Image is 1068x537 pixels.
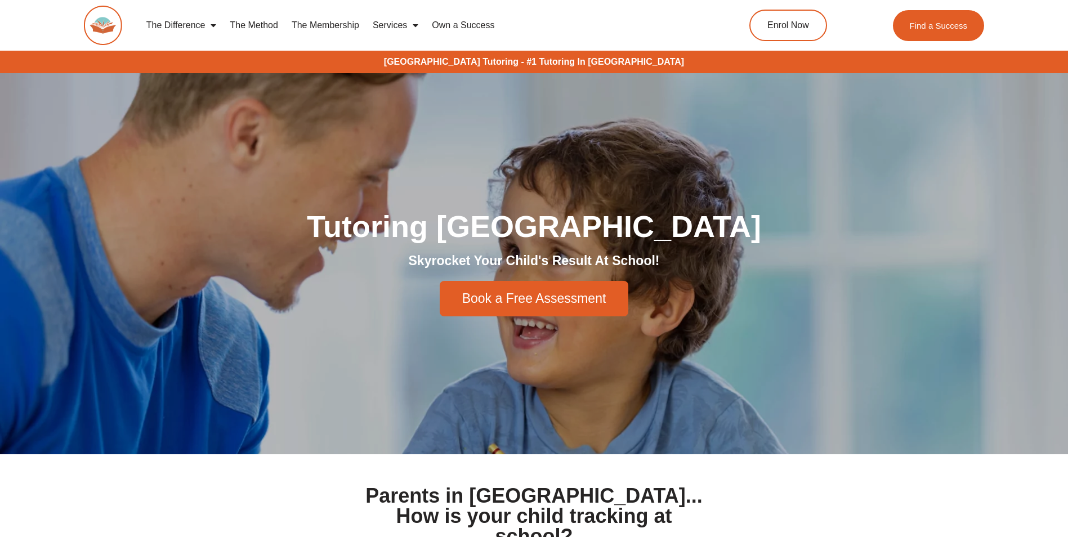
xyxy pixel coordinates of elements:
[425,12,501,38] a: Own a Success
[219,253,850,270] h2: Skyrocket Your Child's Result At School!
[893,10,985,41] a: Find a Success
[140,12,224,38] a: The Difference
[767,21,809,30] span: Enrol Now
[910,21,968,30] span: Find a Success
[749,10,827,41] a: Enrol Now
[440,281,629,316] a: Book a Free Assessment
[223,12,284,38] a: The Method
[140,12,698,38] nav: Menu
[285,12,366,38] a: The Membership
[366,12,425,38] a: Services
[219,211,850,241] h1: Tutoring [GEOGRAPHIC_DATA]
[462,292,606,305] span: Book a Free Assessment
